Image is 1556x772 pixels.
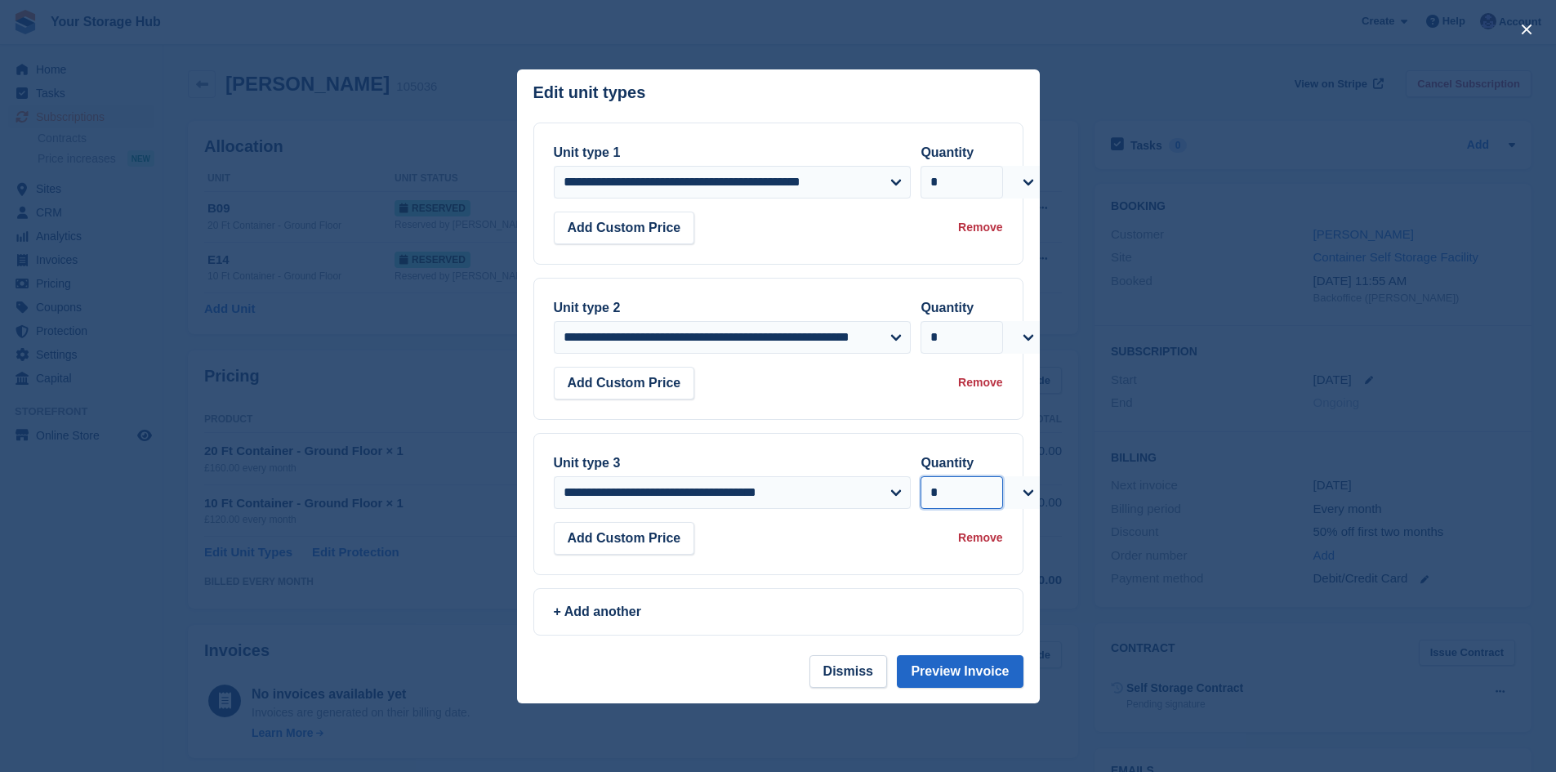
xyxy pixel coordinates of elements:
button: Preview Invoice [897,655,1023,688]
a: + Add another [533,588,1023,636]
label: Quantity [921,301,974,315]
label: Unit type 2 [554,301,621,315]
div: Remove [958,219,1002,236]
button: Add Custom Price [554,212,695,244]
label: Quantity [921,456,974,470]
div: Remove [958,529,1002,547]
button: close [1514,16,1540,42]
button: Add Custom Price [554,367,695,399]
button: Dismiss [809,655,887,688]
p: Edit unit types [533,83,646,102]
label: Unit type 3 [554,456,621,470]
label: Quantity [921,145,974,159]
label: Unit type 1 [554,145,621,159]
button: Add Custom Price [554,522,695,555]
div: + Add another [554,602,1003,622]
div: Remove [958,374,1002,391]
